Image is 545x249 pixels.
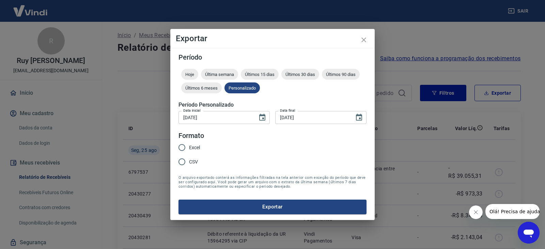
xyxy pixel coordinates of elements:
iframe: Botão para abrir a janela de mensagens [518,222,540,244]
iframe: Mensagem da empresa [485,204,540,219]
div: Última semana [201,69,238,80]
div: Personalizado [224,82,260,93]
button: Choose date, selected date is 25 de ago de 2025 [352,111,366,124]
div: Últimos 15 dias [241,69,279,80]
input: DD/MM/YYYY [178,111,253,124]
span: Última semana [201,72,238,77]
span: Últimos 6 meses [181,85,222,91]
label: Data final [280,108,295,113]
span: Olá! Precisa de ajuda? [4,5,57,10]
h5: Período Personalizado [178,102,367,108]
button: close [356,32,372,48]
div: Últimos 30 dias [281,69,319,80]
span: O arquivo exportado conterá as informações filtradas na tela anterior com exceção do período que ... [178,175,367,189]
span: Hoje [181,72,198,77]
input: DD/MM/YYYY [275,111,349,124]
div: Últimos 6 meses [181,82,222,93]
span: Excel [189,144,200,151]
div: Últimos 90 dias [322,69,360,80]
button: Choose date, selected date is 30 de jul de 2025 [255,111,269,124]
h5: Período [178,54,367,61]
div: Hoje [181,69,198,80]
span: CSV [189,158,198,166]
iframe: Fechar mensagem [469,205,483,219]
label: Data inicial [183,108,201,113]
button: Exportar [178,200,367,214]
h4: Exportar [176,34,369,43]
span: Personalizado [224,85,260,91]
legend: Formato [178,131,204,141]
span: Últimos 90 dias [322,72,360,77]
span: Últimos 30 dias [281,72,319,77]
span: Últimos 15 dias [241,72,279,77]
